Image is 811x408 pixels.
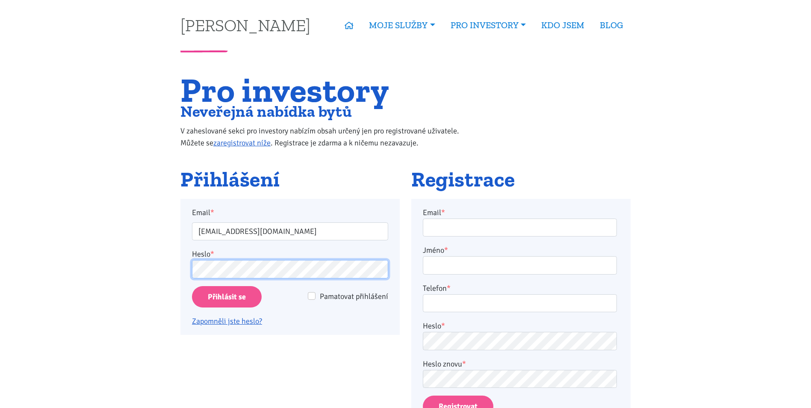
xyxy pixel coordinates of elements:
h2: Registrace [411,168,631,191]
a: zaregistrovat níže [213,138,271,148]
label: Email [186,207,394,219]
h1: Pro investory [180,76,477,104]
a: PRO INVESTORY [443,15,534,35]
input: Přihlásit se [192,286,262,308]
h2: Přihlášení [180,168,400,191]
a: Zapomněli jste heslo? [192,316,262,326]
label: Jméno [423,244,448,256]
span: Pamatovat přihlášení [320,292,388,301]
abbr: required [462,359,466,369]
a: BLOG [592,15,631,35]
abbr: required [444,245,448,255]
label: Email [423,207,445,219]
abbr: required [447,284,451,293]
h2: Neveřejná nabídka bytů [180,104,477,118]
label: Heslo [192,248,214,260]
a: KDO JSEM [534,15,592,35]
abbr: required [441,208,445,217]
abbr: required [441,321,445,331]
a: [PERSON_NAME] [180,17,310,33]
label: Telefon [423,282,451,294]
label: Heslo [423,320,445,332]
label: Heslo znovu [423,358,466,370]
p: V zaheslované sekci pro investory nabízím obsah určený jen pro registrované uživatele. Můžete se ... [180,125,477,149]
a: MOJE SLUŽBY [361,15,442,35]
